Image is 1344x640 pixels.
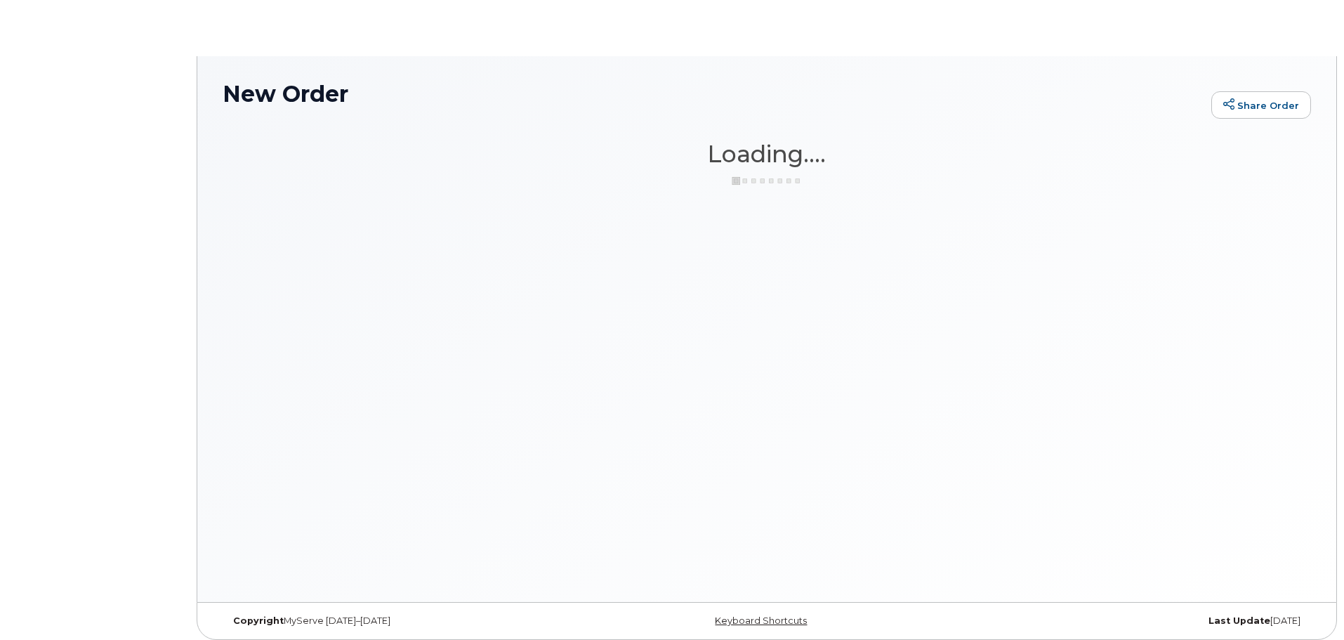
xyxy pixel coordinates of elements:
a: Share Order [1211,91,1311,119]
div: MyServe [DATE]–[DATE] [223,615,586,627]
strong: Last Update [1208,615,1270,626]
h1: Loading.... [223,141,1311,166]
h1: New Order [223,81,1204,106]
a: Keyboard Shortcuts [715,615,807,626]
img: ajax-loader-3a6953c30dc77f0bf724df975f13086db4f4c1262e45940f03d1251963f1bf2e.gif [732,176,802,186]
div: [DATE] [948,615,1311,627]
strong: Copyright [233,615,284,626]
